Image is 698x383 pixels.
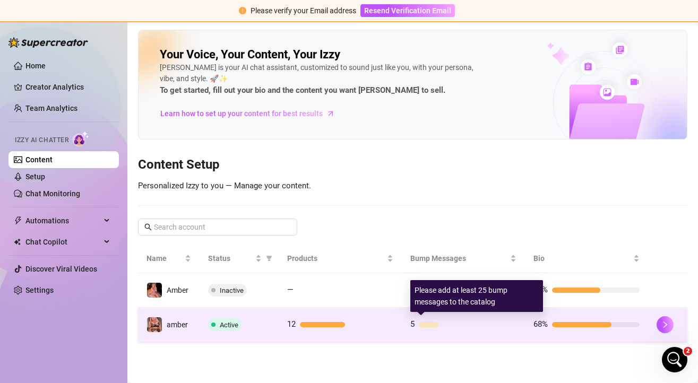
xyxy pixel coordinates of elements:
img: logo-BBDzfeDw.svg [8,37,88,48]
input: Search account [154,221,282,233]
span: 68% [533,319,548,329]
li: I also recommend excluding your top spenders. You can do this during the "Handle Chats with AI" s... [25,257,166,296]
span: filter [266,255,272,262]
div: Please verify your Email address [251,5,356,16]
div: Please add at least 25 bump messages to the catalog [410,280,543,312]
button: Send a message… [182,298,199,315]
span: right [661,321,669,328]
div: Close [186,4,205,23]
button: Emoji picker [16,302,25,310]
span: Personalized Izzy to you — Manage your content. [138,181,311,190]
span: amber [167,320,188,329]
span: Inactive [220,286,244,294]
a: Chat Monitoring [25,189,80,198]
span: search [144,223,152,231]
a: Creator Analytics [25,79,110,95]
button: Upload attachment [50,302,59,310]
span: Status [208,253,253,264]
b: Exclude List: [25,257,78,266]
span: Active [220,321,238,329]
p: The team can also help [51,13,132,24]
div: [PERSON_NAME] is your AI chat assistant, customized to sound just like you, with your persona, vi... [160,62,478,97]
textarea: Message… [9,280,203,298]
b: Exclusivity Levels: [25,225,102,233]
li: I recommend filling in more information — several fields are still blank, and the ones that are f... [25,91,166,170]
span: Resend Verification Email [364,6,451,15]
span: Chat Copilot [25,233,101,250]
a: Settings [25,286,54,294]
th: Status [200,244,279,273]
span: arrow-right [325,108,336,119]
h3: Content Setup [138,156,687,173]
img: AI Chatter [73,131,89,146]
span: Learn how to set up your content for best results [160,108,323,119]
div: Hey [PERSON_NAME], [17,39,166,49]
img: Amber [147,283,162,298]
span: — [287,285,294,294]
th: Bump Messages [402,244,525,273]
a: Setup [25,172,45,181]
span: Amber [167,286,188,294]
button: Resend Verification Email [360,4,455,17]
span: 12 [287,319,296,329]
li: This is super important to make Izzy sound more like you! Try to complete at least 20 conversatio... [25,172,166,222]
span: Izzy AI Chatter [15,135,68,145]
a: Team Analytics [25,104,77,112]
span: thunderbolt [14,216,22,225]
div: Giselle says… [8,32,204,347]
button: go back [7,4,27,24]
th: Bio [525,244,648,273]
b: Bio: [25,91,41,100]
div: I just checked your bio and it’s a great start, but I noticed a few areas that could use some imp... [17,49,166,90]
h1: [PERSON_NAME] [51,5,120,13]
span: exclamation-circle [239,7,246,14]
li: Make sure to set different exclusivity levels in your product catalog to match your offers. [25,224,166,254]
div: Hey [PERSON_NAME],I just checked your bio and it’s a great start, but I noticed a few areas that ... [8,32,174,328]
img: ai-chatter-content-library-cLFOSyPT.png [522,31,687,139]
a: Home [25,62,46,70]
span: Bump Messages [410,253,508,264]
span: Name [147,253,183,264]
span: filter [264,250,274,266]
th: Products [279,244,402,273]
button: Home [166,4,186,24]
img: Chat Copilot [14,238,21,246]
span: 2 [684,347,692,355]
span: Bio [533,253,631,264]
button: right [657,316,674,333]
iframe: Intercom live chat [662,347,687,372]
img: Profile image for Ella [30,6,47,23]
span: Automations [25,212,101,229]
a: Learn how to set up your content for best results [160,105,343,122]
a: Content [25,155,53,164]
span: 5 [410,319,415,329]
strong: To get started, fill out your bio and the content you want [PERSON_NAME] to sell. [160,85,445,95]
span: Products [287,253,385,264]
b: Train Izzy: [25,173,67,181]
button: Gif picker [33,302,42,310]
h2: Your Voice, Your Content, Your Izzy [160,47,340,62]
img: amber [147,317,162,332]
a: Discover Viral Videos [25,265,97,273]
th: Name [138,244,200,273]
